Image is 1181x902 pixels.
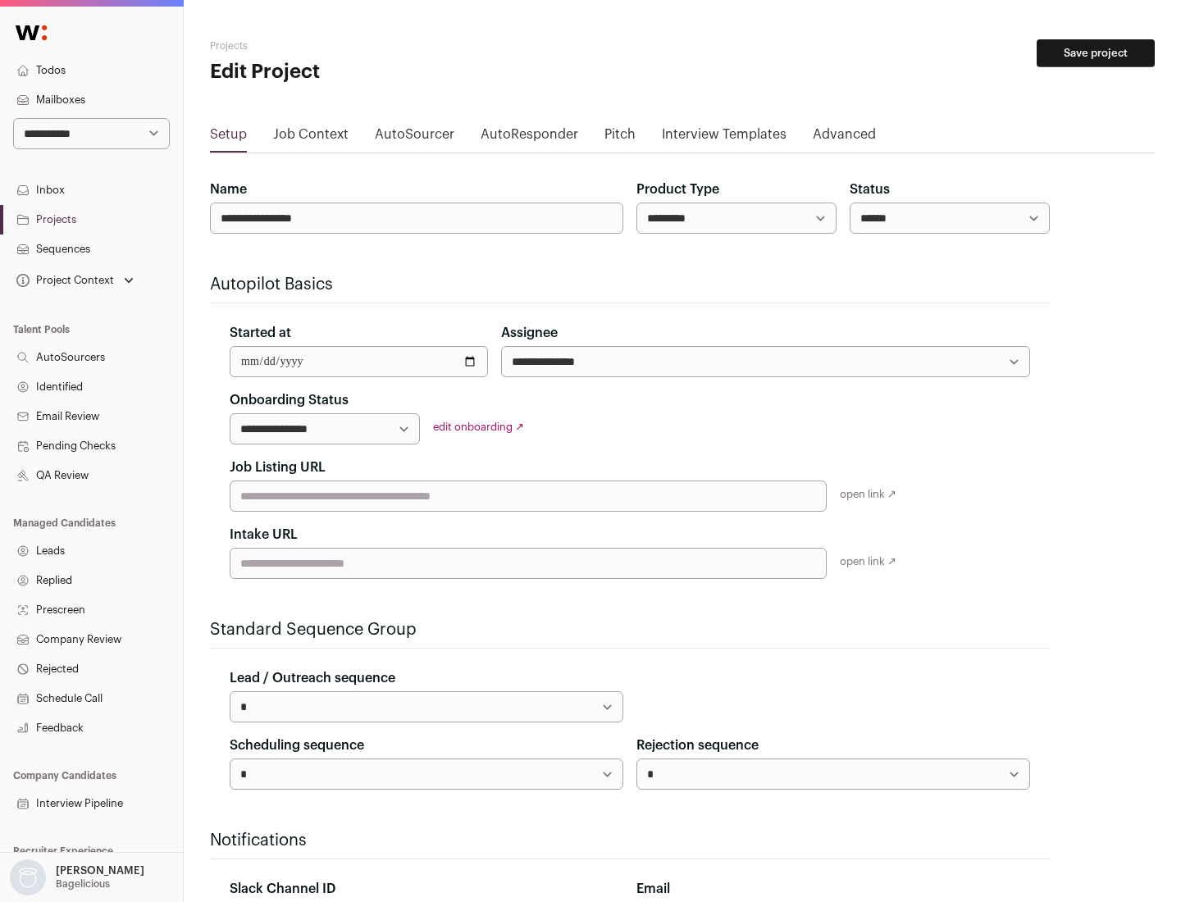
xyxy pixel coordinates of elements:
[210,273,1050,296] h2: Autopilot Basics
[501,323,558,343] label: Assignee
[604,125,636,151] a: Pitch
[636,180,719,199] label: Product Type
[230,458,326,477] label: Job Listing URL
[433,421,524,432] a: edit onboarding ↗
[230,323,291,343] label: Started at
[13,274,114,287] div: Project Context
[210,180,247,199] label: Name
[230,736,364,755] label: Scheduling sequence
[210,39,525,52] h2: Projects
[375,125,454,151] a: AutoSourcer
[56,864,144,877] p: [PERSON_NAME]
[7,859,148,895] button: Open dropdown
[10,859,46,895] img: nopic.png
[636,736,759,755] label: Rejection sequence
[662,125,787,151] a: Interview Templates
[813,125,876,151] a: Advanced
[273,125,349,151] a: Job Context
[481,125,578,151] a: AutoResponder
[230,525,298,544] label: Intake URL
[230,390,349,410] label: Onboarding Status
[210,59,525,85] h1: Edit Project
[636,879,1030,899] div: Email
[210,618,1050,641] h2: Standard Sequence Group
[56,877,110,891] p: Bagelicious
[230,668,395,688] label: Lead / Outreach sequence
[1037,39,1155,67] button: Save project
[850,180,890,199] label: Status
[13,269,137,292] button: Open dropdown
[210,829,1050,852] h2: Notifications
[210,125,247,151] a: Setup
[230,879,335,899] label: Slack Channel ID
[7,16,56,49] img: Wellfound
